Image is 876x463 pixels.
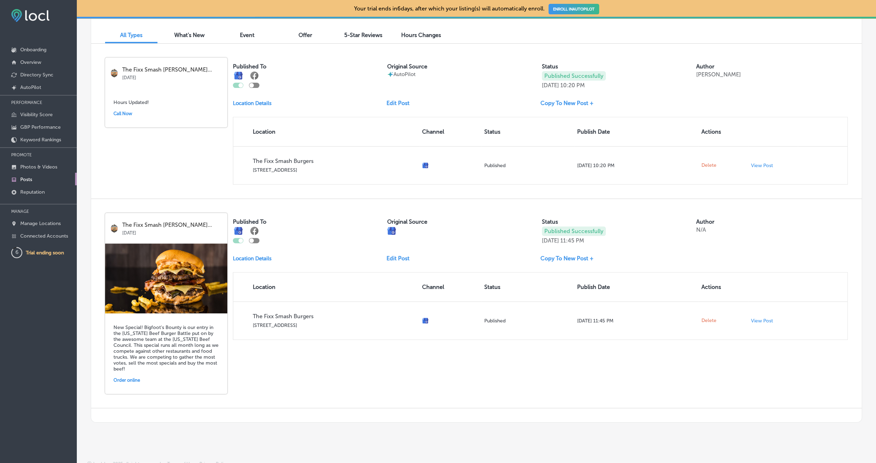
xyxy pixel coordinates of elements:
[751,163,795,169] a: View Post
[577,163,695,169] p: [DATE] 10:20 PM
[699,272,748,301] th: Actions
[20,189,45,195] p: Reputation
[542,63,558,70] label: Status
[696,63,714,70] label: Author
[354,5,599,12] p: Your trial ends in 6 days, after which your listing(s) will automatically enroll.
[110,224,119,233] img: logo
[20,84,41,90] p: AutoPilot
[233,100,272,106] p: Location Details
[751,318,795,324] a: View Post
[540,255,599,262] a: Copy To New Post +
[387,218,427,225] label: Original Source
[105,244,227,313] img: 17567866281dacd0eb-1c97-467d-8dd5-29f28be950fe_2025-05-22.jpg
[253,167,417,173] p: [STREET_ADDRESS]
[560,82,585,89] p: 10:20 PM
[20,233,68,239] p: Connected Accounts
[401,32,441,38] span: Hours Changes
[696,71,741,78] p: [PERSON_NAME]
[419,117,481,146] th: Channel
[560,237,584,244] p: 11:45 PM
[540,100,599,106] a: Copy To New Post +
[577,318,695,324] p: [DATE] 11:45 PM
[484,163,572,169] p: Published
[387,71,393,77] img: autopilot-icon
[542,82,559,89] p: [DATE]
[233,117,419,146] th: Location
[20,72,53,78] p: Directory Sync
[120,32,142,38] span: All Types
[122,67,222,73] p: The Fixx Smash [PERSON_NAME]...
[699,117,748,146] th: Actions
[20,124,61,130] p: GBP Performance
[174,32,205,38] span: What's New
[387,63,427,70] label: Original Source
[11,9,50,22] img: fda3e92497d09a02dc62c9cd864e3231.png
[574,117,698,146] th: Publish Date
[122,73,222,80] p: [DATE]
[20,221,61,226] p: Manage Locations
[299,32,312,38] span: Offer
[110,69,119,77] img: logo
[701,318,716,324] span: Delete
[751,318,773,324] p: View Post
[20,47,46,53] p: Onboarding
[574,272,698,301] th: Publish Date
[481,272,575,301] th: Status
[393,71,415,77] p: AutoPilot
[419,272,481,301] th: Channel
[542,237,559,244] p: [DATE]
[484,318,572,324] p: Published
[26,250,64,256] p: Trial ending soon
[701,162,716,169] span: Delete
[387,255,415,262] a: Edit Post
[15,249,19,255] text: 6
[233,218,266,225] label: Published To
[20,164,57,170] p: Photos & Videos
[253,158,417,164] p: The Fixx Smash Burgers
[20,59,41,65] p: Overview
[387,100,415,106] a: Edit Post
[233,272,419,301] th: Location
[233,255,272,262] p: Location Details
[122,228,222,236] p: [DATE]
[542,218,558,225] label: Status
[253,313,417,320] p: The Fixx Smash Burgers
[20,112,53,118] p: Visibility Score
[233,63,266,70] label: Published To
[344,32,382,38] span: 5-Star Reviews
[542,226,606,236] p: Published Successfully
[481,117,575,146] th: Status
[113,324,219,372] h5: New Special! Bigfoot's Bounty is our entry in the [US_STATE] Beef Burger Battle put on by the awe...
[253,322,417,328] p: [STREET_ADDRESS]
[20,177,32,182] p: Posts
[20,137,61,143] p: Keyword Rankings
[240,32,255,38] span: Event
[549,4,599,14] a: ENROLL INAUTOPILOT
[696,226,706,233] p: N/A
[542,71,606,81] p: Published Successfully
[113,99,219,105] h5: Hours Updated!
[696,218,714,225] label: Author
[751,163,773,169] p: View Post
[122,222,222,228] p: The Fixx Smash [PERSON_NAME]...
